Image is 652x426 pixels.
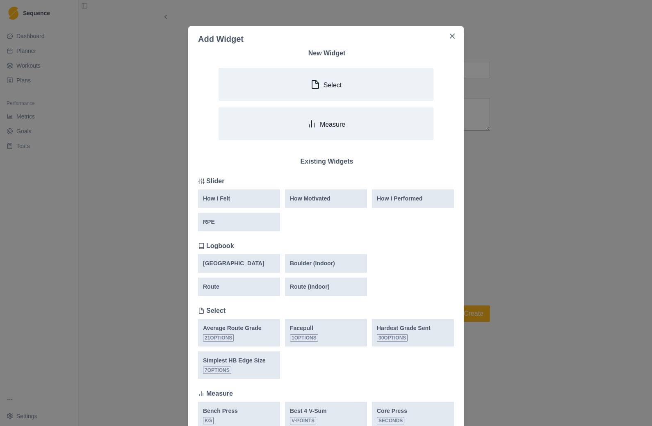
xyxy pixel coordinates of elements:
[203,407,238,415] p: Bench Press
[206,176,224,186] p: Slider
[188,26,464,45] header: Add Widget
[206,306,226,316] p: Select
[290,259,335,268] p: Boulder (Indoor)
[203,356,265,365] p: Simplest HB Edge Size
[377,334,408,342] span: 30 options
[200,48,454,58] p: New Widget
[377,417,404,424] span: seconds
[219,107,433,140] button: Measure
[377,324,431,333] p: Hardest Grade Sent
[446,30,459,43] button: Close
[290,417,316,424] span: V-points
[290,324,313,333] p: Facepull
[203,367,231,374] span: 7 options
[203,194,230,203] p: How I Felt
[219,68,433,101] button: Select
[377,194,422,203] p: How I Performed
[290,334,318,342] span: 1 options
[377,407,407,415] p: Core Press
[203,324,262,333] p: Average Route Grade
[320,121,345,128] p: Measure
[206,389,233,399] p: Measure
[324,81,342,89] p: Select
[203,334,234,342] span: 21 options
[290,194,331,203] p: How Motivated
[203,218,215,226] p: RPE
[203,282,219,291] p: Route
[203,417,214,424] span: Kg
[206,241,234,251] p: Logbook
[290,407,326,415] p: Best 4 V-Sum
[200,157,454,166] p: Existing Widgets
[290,282,329,291] p: Route (Indoor)
[203,259,264,268] p: [GEOGRAPHIC_DATA]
